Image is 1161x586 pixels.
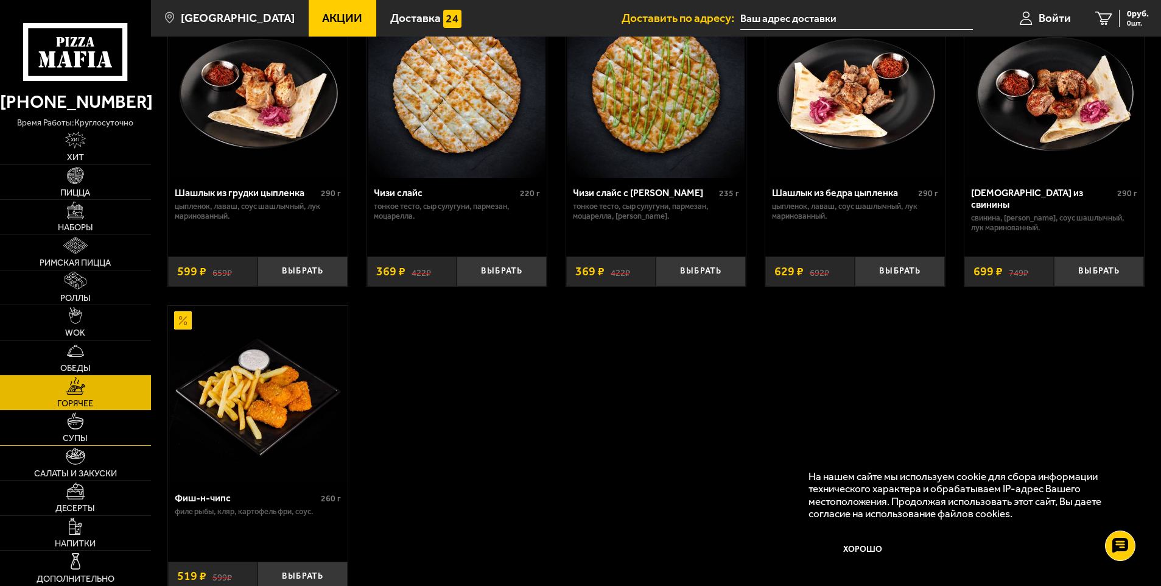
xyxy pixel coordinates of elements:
[212,266,232,278] s: 659 ₽
[971,213,1137,233] p: свинина, [PERSON_NAME], соус шашлычный, лук маринованный.
[918,188,938,199] span: 290 г
[177,266,206,278] span: 599 ₽
[765,1,945,178] a: АкционныйШашлык из бедра цыпленка
[1009,266,1028,278] s: 749 ₽
[567,1,745,178] img: Чизи слайс с соусом Ранч
[60,189,90,197] span: Пицца
[1117,188,1137,199] span: 290 г
[575,266,605,278] span: 369 ₽
[368,1,545,178] img: Чизи слайс
[573,202,739,221] p: тонкое тесто, сыр сулугуни, пармезан, моцарелла, [PERSON_NAME].
[177,570,206,582] span: 519 ₽
[566,1,746,178] a: АкционныйЧизи слайс с соусом Ранч
[1127,19,1149,27] span: 0 шт.
[855,256,945,286] button: Выбрать
[656,256,746,286] button: Выбрать
[37,575,114,584] span: Дополнительно
[390,12,441,24] span: Доставка
[57,400,93,408] span: Горячее
[766,1,944,178] img: Шашлык из бедра цыпленка
[740,7,972,30] input: Ваш адрес доставки
[175,507,341,517] p: филе рыбы, кляр, картофель фри, соус.
[212,570,232,582] s: 599 ₽
[175,202,341,221] p: цыпленок, лаваш, соус шашлычный, лук маринованный.
[964,1,1144,178] a: АкционныйШашлык из свинины
[258,256,348,286] button: Выбрать
[810,266,829,278] s: 692 ₽
[367,1,547,178] a: АкционныйЧизи слайс
[169,306,346,483] img: Фиш-н-чипс
[1039,12,1071,24] span: Войти
[168,1,348,178] a: АкционныйШашлык из грудки цыпленка
[520,188,540,199] span: 220 г
[573,187,716,199] div: Чизи слайс с [PERSON_NAME]
[973,266,1003,278] span: 699 ₽
[1054,256,1144,286] button: Выбрать
[55,540,96,548] span: Напитки
[374,187,517,199] div: Чизи слайс
[60,294,91,303] span: Роллы
[34,470,117,478] span: Салаты и закуски
[457,256,547,286] button: Выбрать
[40,259,111,267] span: Римская пицца
[774,266,804,278] span: 629 ₽
[374,202,540,221] p: тонкое тесто, сыр сулугуни, пармезан, моцарелла.
[971,187,1114,210] div: [DEMOGRAPHIC_DATA] из свинины
[181,12,295,24] span: [GEOGRAPHIC_DATA]
[60,364,91,373] span: Обеды
[611,266,630,278] s: 422 ₽
[412,266,431,278] s: 422 ₽
[321,493,341,504] span: 260 г
[169,1,346,178] img: Шашлык из грудки цыпленка
[168,306,348,483] a: АкционныйФиш-н-чипс
[63,434,88,443] span: Супы
[175,187,318,199] div: Шашлык из грудки цыпленка
[772,187,915,199] div: Шашлык из бедра цыпленка
[966,1,1143,178] img: Шашлык из свинины
[174,311,192,330] img: Акционный
[321,188,341,199] span: 290 г
[808,532,917,568] button: Хорошо
[175,492,318,504] div: Фиш-н-чипс
[622,12,740,24] span: Доставить по адресу:
[65,329,85,337] span: WOK
[772,202,938,221] p: цыпленок, лаваш, соус шашлычный, лук маринованный.
[1127,10,1149,18] span: 0 руб.
[719,188,739,199] span: 235 г
[808,470,1125,520] p: На нашем сайте мы используем cookie для сбора информации технического характера и обрабатываем IP...
[67,154,84,162] span: Хит
[55,504,95,513] span: Десерты
[322,12,362,24] span: Акции
[376,266,405,278] span: 369 ₽
[443,10,461,28] img: 15daf4d41897b9f0e9f617042186c801.svg
[58,224,93,232] span: Наборы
